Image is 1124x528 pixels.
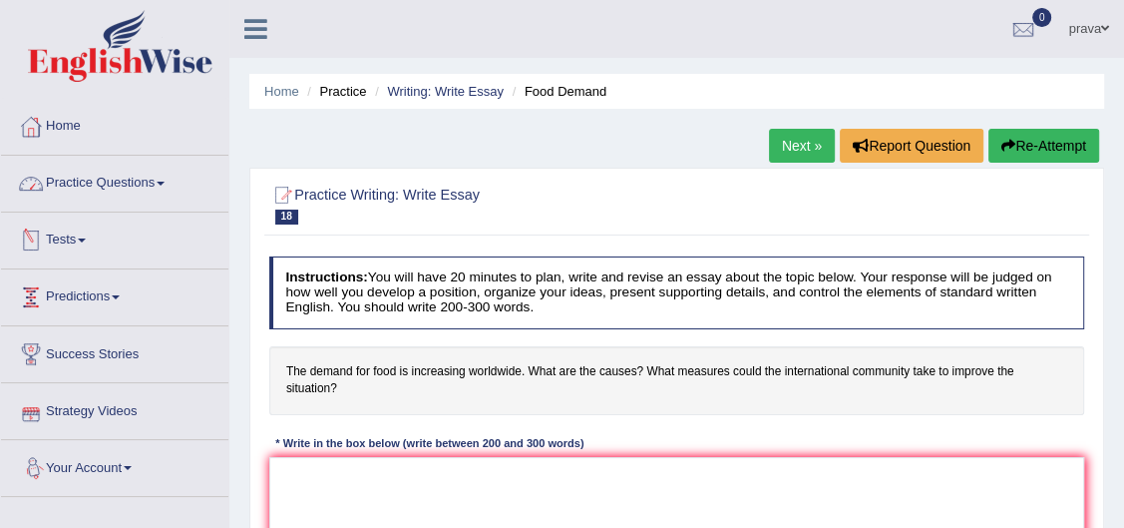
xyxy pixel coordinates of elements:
[1,383,228,433] a: Strategy Videos
[1032,8,1052,27] span: 0
[269,183,775,225] h2: Practice Writing: Write Essay
[264,84,299,99] a: Home
[302,82,366,101] li: Practice
[840,129,983,163] button: Report Question
[508,82,607,101] li: Food Demand
[1,156,228,206] a: Practice Questions
[269,257,1085,328] h4: You will have 20 minutes to plan, write and revise an essay about the topic below. Your response ...
[769,129,835,163] a: Next »
[269,346,1085,415] h4: The demand for food is increasing worldwide. What are the causes? What measures could the interna...
[269,436,590,453] div: * Write in the box below (write between 200 and 300 words)
[1,326,228,376] a: Success Stories
[1,269,228,319] a: Predictions
[275,210,298,225] span: 18
[988,129,1099,163] button: Re-Attempt
[1,440,228,490] a: Your Account
[1,99,228,149] a: Home
[285,269,367,284] b: Instructions:
[1,213,228,263] a: Tests
[387,84,504,99] a: Writing: Write Essay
